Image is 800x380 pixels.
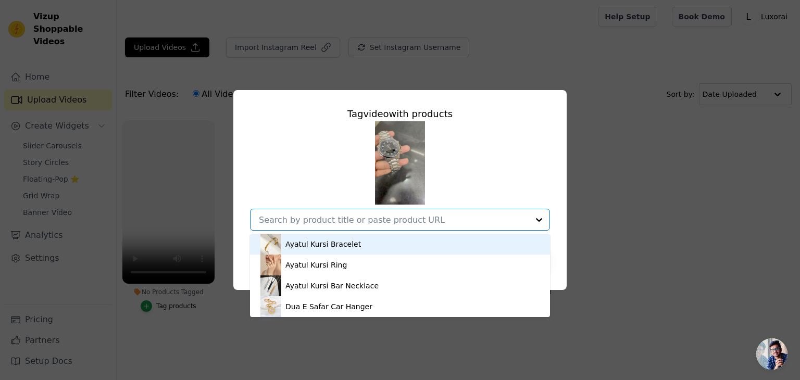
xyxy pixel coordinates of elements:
[260,255,281,275] img: product thumbnail
[285,239,361,249] div: Ayatul Kursi Bracelet
[285,260,347,270] div: Ayatul Kursi Ring
[250,107,550,121] div: Tag video with products
[260,296,281,317] img: product thumbnail
[375,121,425,205] img: tn-f52b7363a7bd4e8ba881bf3db92bb87e.png
[756,338,787,370] div: Open chat
[285,281,379,291] div: Ayatul Kursi Bar Necklace
[260,275,281,296] img: product thumbnail
[260,234,281,255] img: product thumbnail
[285,301,372,312] div: Dua E Safar Car Hanger
[259,215,529,225] input: Search by product title or paste product URL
